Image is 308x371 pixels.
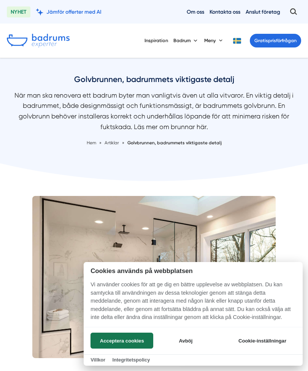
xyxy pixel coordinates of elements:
button: Cookie-inställningar [229,333,295,349]
a: Villkor [90,357,105,363]
a: Integritetspolicy [112,357,150,363]
h2: Cookies används på webbplatsen [84,267,303,275]
button: Acceptera cookies [90,333,153,349]
button: Avböj [156,333,216,349]
p: Vi använder cookies för att ge dig en bättre upplevelse av webbplatsen. Du kan samtycka till anvä... [84,281,303,327]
